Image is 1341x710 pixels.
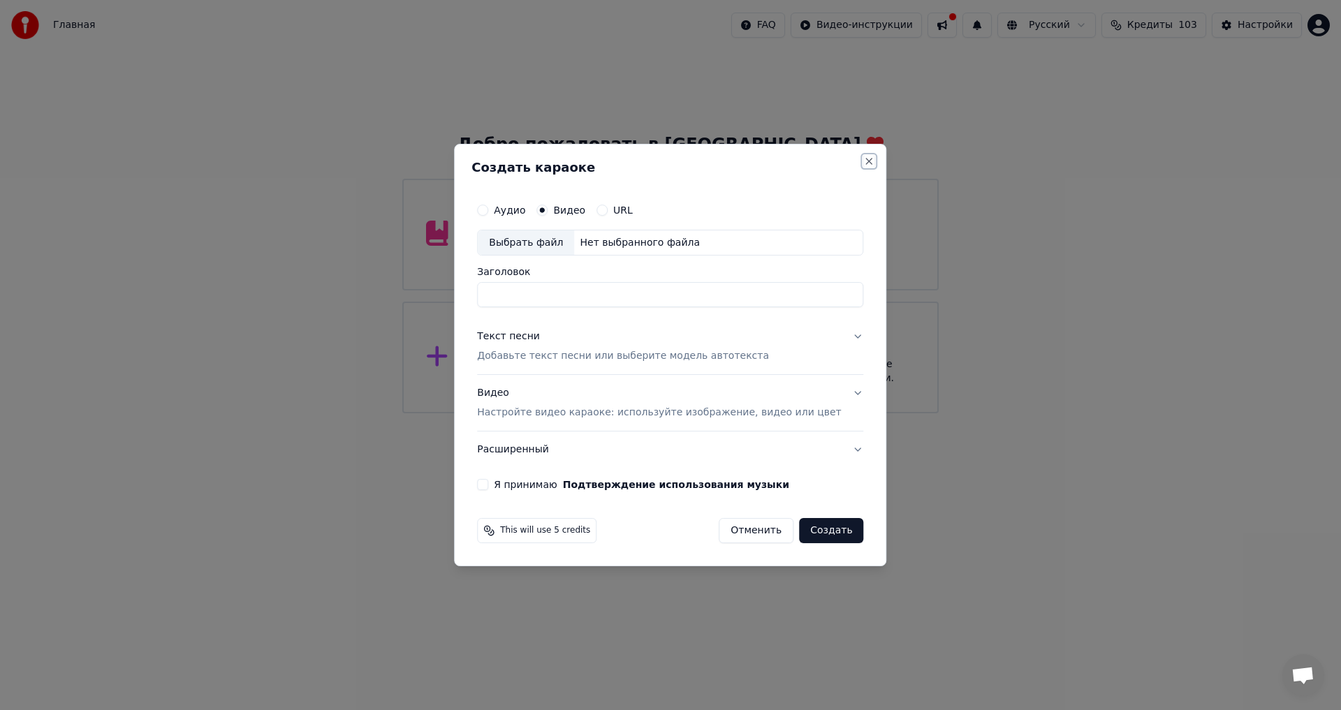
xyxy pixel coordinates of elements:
span: This will use 5 credits [500,525,590,536]
button: Отменить [719,518,793,543]
button: Расширенный [477,431,863,468]
button: Текст песниДобавьте текст песни или выберите модель автотекста [477,319,863,375]
div: Выбрать файл [478,230,574,256]
label: Аудио [494,205,525,215]
label: Заголовок [477,267,863,277]
p: Добавьте текст песни или выберите модель автотекста [477,350,769,364]
div: Текст песни [477,330,540,344]
p: Настройте видео караоке: используйте изображение, видео или цвет [477,406,841,420]
button: ВидеоНастройте видео караоке: используйте изображение, видео или цвет [477,376,863,431]
label: Видео [553,205,585,215]
div: Видео [477,387,841,420]
div: Нет выбранного файла [574,236,705,250]
h2: Создать караоке [471,161,869,174]
label: Я принимаю [494,480,789,489]
button: Я принимаю [563,480,789,489]
button: Создать [799,518,863,543]
label: URL [613,205,633,215]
